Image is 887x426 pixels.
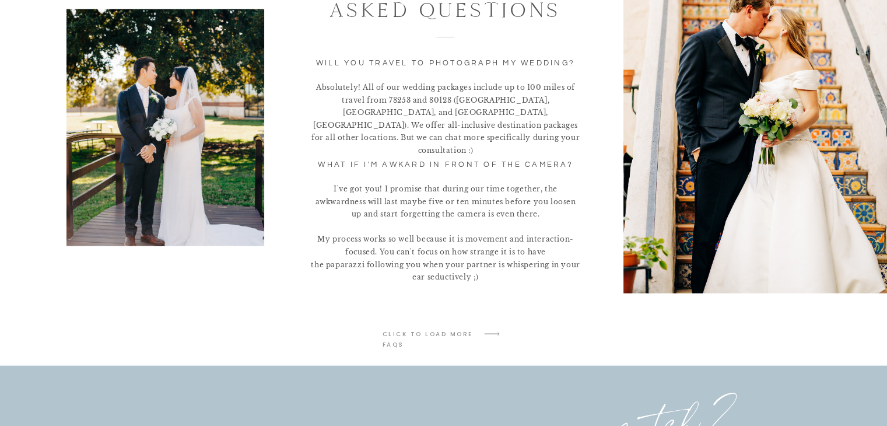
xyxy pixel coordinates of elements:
p: Absolutely! All of our wedding packages include up to 100 miles of travel from 78253 and 80128 ([... [311,81,581,131]
p: I've got you! I promise that during our time together, the awkwardness will last maybe five or te... [311,183,581,290]
a: click to LOAD MORE faqs [383,329,475,340]
p: what if i'm awkard in front of the camera? [311,158,581,173]
p: Will you travel to photograph my wedding? [311,57,581,71]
